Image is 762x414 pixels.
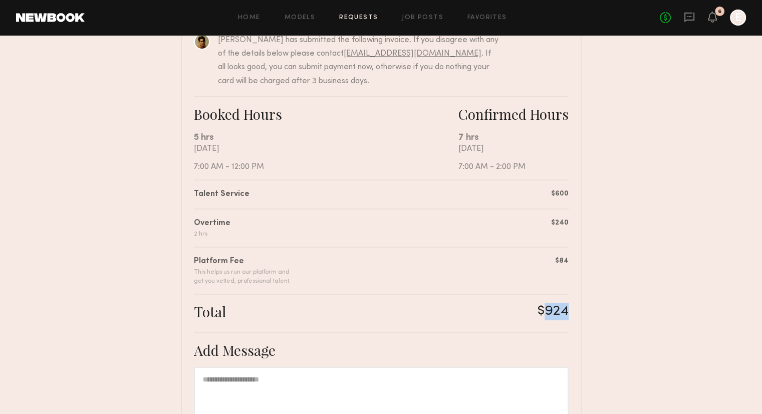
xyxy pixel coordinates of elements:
[551,188,569,199] div: $600
[458,144,569,171] div: [DATE] 7:00 AM - 2:00 PM
[730,10,746,26] a: E
[458,105,569,123] div: Confirmed Hours
[339,15,378,21] a: Requests
[555,256,569,266] div: $84
[285,15,315,21] a: Models
[551,218,569,228] div: $240
[718,9,721,15] div: 6
[194,230,230,239] div: 2 hrs
[194,131,458,144] div: 5 hrs
[538,303,569,320] div: $924
[194,105,458,123] div: Booked Hours
[238,15,261,21] a: Home
[458,131,569,144] div: 7 hrs
[402,15,443,21] a: Job Posts
[218,34,499,88] div: [PERSON_NAME] has submitted the following invoice. If you disagree with any of the details below ...
[194,144,458,171] div: [DATE] 7:00 AM - 12:00 PM
[344,50,481,58] a: [EMAIL_ADDRESS][DOMAIN_NAME]
[194,188,249,200] div: Talent Service
[194,218,230,230] div: Overtime
[467,15,507,21] a: Favorites
[194,268,291,286] div: This helps us run our platform and get you vetted, professional talent.
[194,256,291,268] div: Platform Fee
[194,341,569,359] div: Add Message
[194,303,226,320] div: Total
